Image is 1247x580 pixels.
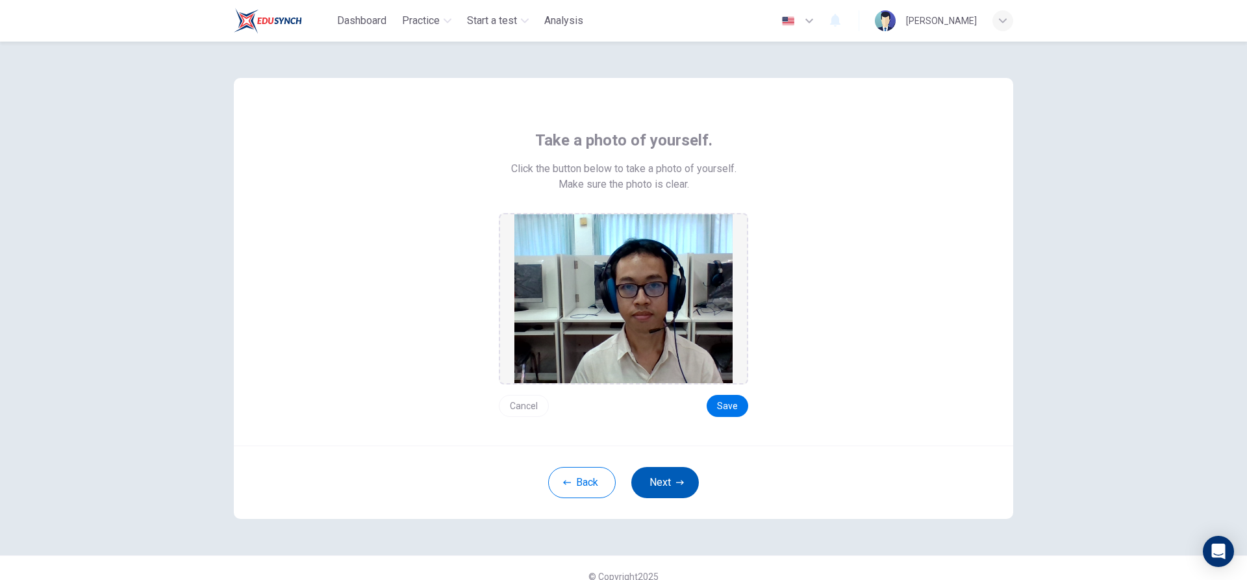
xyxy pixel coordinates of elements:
button: Next [631,467,699,498]
button: Cancel [499,395,549,417]
button: Save [707,395,748,417]
div: Open Intercom Messenger [1203,536,1234,567]
button: Practice [397,9,457,32]
a: Train Test logo [234,8,332,34]
button: Start a test [462,9,534,32]
span: Analysis [544,13,583,29]
span: Take a photo of yourself. [535,130,712,151]
div: [PERSON_NAME] [906,13,977,29]
span: Click the button below to take a photo of yourself. [511,161,737,177]
img: Train Test logo [234,8,302,34]
button: Dashboard [332,9,392,32]
img: Profile picture [875,10,896,31]
img: en [780,16,796,26]
span: Make sure the photo is clear. [559,177,689,192]
button: Analysis [539,9,588,32]
button: Back [548,467,616,498]
span: Dashboard [337,13,386,29]
img: preview screemshot [514,214,733,383]
span: Start a test [467,13,517,29]
span: Practice [402,13,440,29]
